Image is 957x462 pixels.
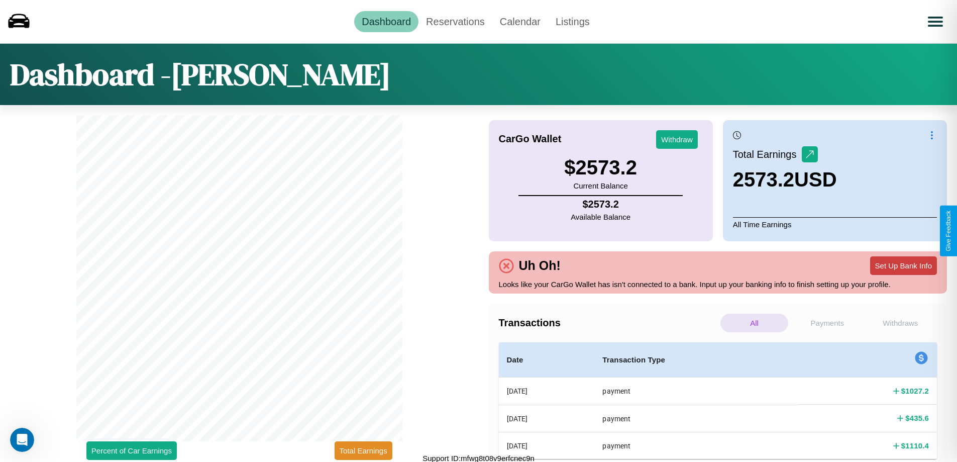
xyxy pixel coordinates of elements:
h4: Date [507,354,587,366]
a: Listings [548,11,597,32]
p: All [720,314,788,332]
h4: $ 1027.2 [901,386,929,396]
p: Withdraws [867,314,934,332]
button: Withdraw [656,130,698,149]
h3: 2573.2 USD [733,168,837,191]
th: [DATE] [499,432,595,459]
p: All Time Earnings [733,217,937,231]
th: [DATE] [499,378,595,405]
th: payment [594,405,798,432]
iframe: Intercom live chat [10,428,34,452]
th: payment [594,432,798,459]
h4: $ 2573.2 [571,199,630,210]
button: Set Up Bank Info [870,256,937,275]
p: Current Balance [564,179,637,193]
h4: $ 1110.4 [901,440,929,451]
table: simple table [499,342,937,459]
p: Looks like your CarGo Wallet has isn't connected to a bank. Input up your banking info to finish ... [499,278,937,291]
th: [DATE] [499,405,595,432]
h4: Transactions [499,317,718,329]
h4: CarGo Wallet [499,133,562,145]
a: Dashboard [354,11,418,32]
th: payment [594,378,798,405]
p: Payments [793,314,861,332]
h1: Dashboard - [PERSON_NAME] [10,54,391,95]
h4: Uh Oh! [514,258,566,273]
a: Calendar [492,11,548,32]
p: Available Balance [571,210,630,224]
h4: $ 435.6 [905,413,929,423]
button: Total Earnings [335,441,392,460]
a: Reservations [418,11,492,32]
h3: $ 2573.2 [564,156,637,179]
button: Percent of Car Earnings [86,441,177,460]
div: Give Feedback [945,211,952,251]
h4: Transaction Type [602,354,790,366]
p: Total Earnings [733,145,802,163]
button: Open menu [921,8,949,36]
